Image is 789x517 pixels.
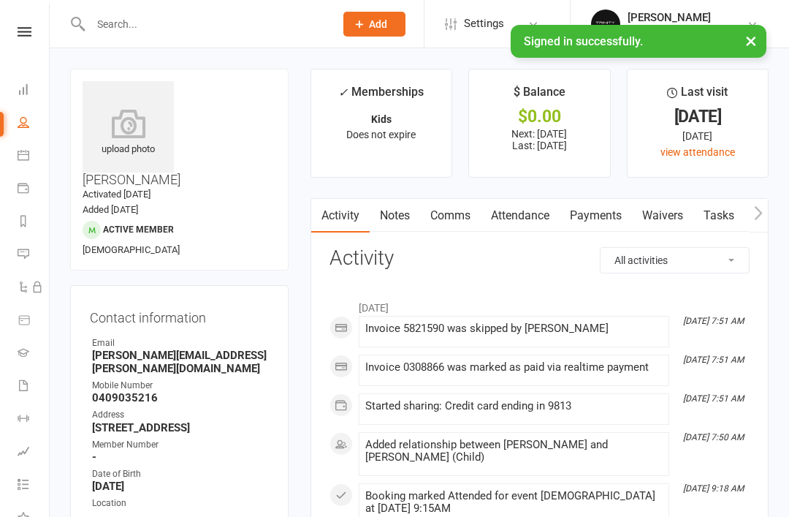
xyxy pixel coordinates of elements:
[464,7,504,40] span: Settings
[92,467,269,481] div: Date of Birth
[83,204,138,215] time: Added [DATE]
[371,113,392,125] strong: Kids
[83,81,276,187] h3: [PERSON_NAME]
[329,247,750,270] h3: Activity
[560,199,632,233] a: Payments
[92,349,269,375] strong: [PERSON_NAME][EMAIL_ADDRESS][PERSON_NAME][DOMAIN_NAME]
[693,199,744,233] a: Tasks
[343,12,405,37] button: Add
[481,199,560,233] a: Attendance
[18,75,50,107] a: Dashboard
[370,199,420,233] a: Notes
[83,189,150,200] time: Activated [DATE]
[369,18,387,30] span: Add
[365,400,663,412] div: Started sharing: Credit card ending in 9813
[92,421,269,434] strong: [STREET_ADDRESS]
[338,83,424,110] div: Memberships
[683,393,744,404] i: [DATE] 7:51 AM
[92,379,269,393] div: Mobile Number
[591,10,620,39] img: thumb_image1712106278.png
[641,128,755,144] div: [DATE]
[18,140,50,173] a: Calendar
[514,83,565,109] div: $ Balance
[92,450,269,464] strong: -
[683,483,744,494] i: [DATE] 9:18 AM
[641,109,755,124] div: [DATE]
[18,107,50,140] a: People
[18,437,50,469] a: Assessments
[90,305,269,325] h3: Contact information
[738,25,764,56] button: ×
[628,11,711,24] div: [PERSON_NAME]
[103,224,174,235] span: Active member
[628,24,711,37] div: Trinity BJJ Pty Ltd
[683,316,744,326] i: [DATE] 7:51 AM
[18,206,50,239] a: Reports
[482,109,596,124] div: $0.00
[18,173,50,206] a: Payments
[365,322,663,335] div: Invoice 5821590 was skipped by [PERSON_NAME]
[365,361,663,374] div: Invoice 0308866 was marked as paid via realtime payment
[18,305,50,338] a: Product Sales
[83,109,174,157] div: upload photo
[365,439,663,464] div: Added relationship between [PERSON_NAME] and [PERSON_NAME] (Child)
[667,83,728,109] div: Last visit
[92,438,269,452] div: Member Number
[92,336,269,350] div: Email
[632,199,693,233] a: Waivers
[683,432,744,442] i: [DATE] 7:50 AM
[92,408,269,422] div: Address
[92,497,269,510] div: Location
[311,199,370,233] a: Activity
[365,490,663,515] div: Booking marked Attended for event [DEMOGRAPHIC_DATA] at [DATE] 9:15AM
[329,293,750,316] li: [DATE]
[338,86,348,99] i: ✓
[92,480,269,493] strong: [DATE]
[420,199,481,233] a: Comms
[83,244,180,255] span: [DEMOGRAPHIC_DATA]
[482,128,596,151] p: Next: [DATE] Last: [DATE]
[346,129,416,140] span: Does not expire
[683,355,744,365] i: [DATE] 7:51 AM
[660,146,735,158] a: view attendance
[92,391,269,404] strong: 0409035216
[86,14,324,34] input: Search...
[524,34,643,48] span: Signed in successfully.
